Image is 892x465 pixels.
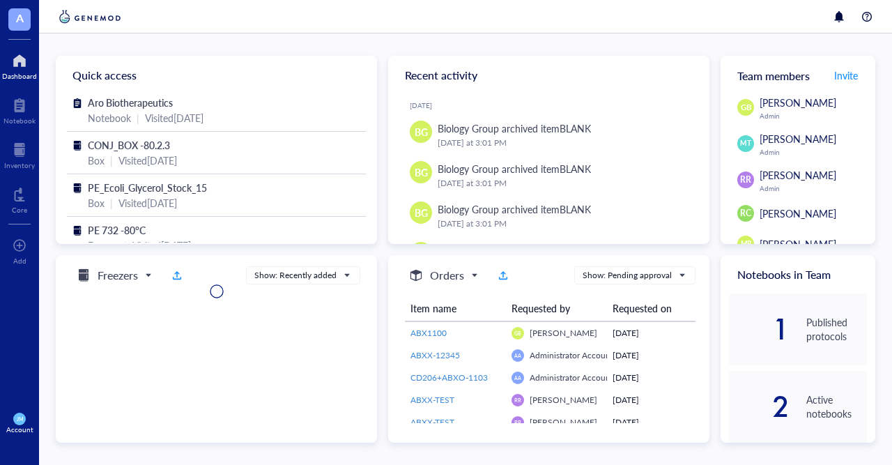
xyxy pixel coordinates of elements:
div: Box [88,153,105,168]
span: MR [740,238,751,249]
div: Published protocols [806,315,867,343]
div: | [124,238,127,253]
div: [DATE] at 3:01 PM [438,176,687,190]
div: Show: Recently added [254,269,337,282]
div: Biology Group archived item [438,201,591,217]
span: RR [514,397,521,403]
div: BLANK [560,121,591,135]
span: AA [514,352,521,358]
div: Box [88,195,105,211]
div: [DATE] [410,101,698,109]
div: BLANK [560,162,591,176]
div: Team members [721,56,875,95]
a: ABXX-TEST [410,416,500,429]
span: BG [415,165,428,180]
th: Requested on [607,296,695,321]
span: ABX1100 [410,327,447,339]
div: Notebook [88,110,131,125]
span: PE_Ecoli_Glycerol_Stock_15 [88,181,207,195]
span: Administrator Account [530,372,613,383]
div: Visited [DATE] [118,195,177,211]
div: Notebooks in Team [721,255,875,294]
div: [DATE] [613,327,690,340]
div: Notebook [3,116,36,125]
div: Visited [DATE] [145,110,203,125]
button: Invite [833,64,859,86]
div: Account [6,425,33,434]
span: ABXX-TEST [410,394,454,406]
div: Active notebooks [806,392,867,420]
a: Notebook [3,94,36,125]
div: [DATE] [613,416,690,429]
span: [PERSON_NAME] [530,416,597,428]
div: BLANK [560,202,591,216]
div: [DATE] [613,349,690,362]
div: Visited [DATE] [132,238,191,253]
div: Biology Group archived item [438,121,591,136]
div: Show: Pending approval [583,269,672,282]
div: Visited [DATE] [118,153,177,168]
span: Administrator Account [530,349,613,361]
span: RC [740,207,751,220]
span: ABXX-12345 [410,349,460,361]
span: RR [514,419,521,425]
div: Recent activity [388,56,709,95]
span: MT [740,138,751,148]
div: Admin [760,184,867,192]
a: CD206+ABXO-1103 [410,372,500,384]
a: Dashboard [2,49,37,80]
div: | [137,110,139,125]
span: Aro Biotherapeutics [88,96,173,109]
a: Inventory [4,139,35,169]
div: Add [13,257,26,265]
span: BG [415,124,428,139]
h5: Orders [430,267,464,284]
span: CONJ_BOX -80.2.3 [88,138,170,152]
span: [PERSON_NAME] [760,132,836,146]
div: Core [12,206,27,214]
div: Admin [760,148,867,156]
a: ABXX-12345 [410,349,500,362]
div: | [110,153,113,168]
th: Requested by [506,296,607,321]
span: A [16,9,24,26]
div: 2 [729,395,790,418]
span: [PERSON_NAME] [760,237,836,251]
span: PE 732 -80°C [88,223,146,237]
span: AA [514,374,521,381]
span: [PERSON_NAME] [530,327,597,339]
span: JM [16,416,22,422]
span: GB [514,330,521,336]
span: CD206+ABXO-1103 [410,372,488,383]
span: [PERSON_NAME] [530,394,597,406]
div: [DATE] [613,394,690,406]
a: ABX1100 [410,327,500,340]
div: [DATE] [613,372,690,384]
a: ABXX-TEST [410,394,500,406]
span: BG [415,205,428,220]
div: Admin [760,112,867,120]
span: [PERSON_NAME] [760,168,836,182]
span: ABXX-TEST [410,416,454,428]
div: Freezer [88,238,118,253]
div: Dashboard [2,72,37,80]
span: GB [740,102,751,114]
span: [PERSON_NAME] [760,206,836,220]
span: [PERSON_NAME] [760,96,836,109]
h5: Freezers [98,267,138,284]
div: [DATE] at 3:01 PM [438,217,687,231]
div: Quick access [56,56,377,95]
div: Inventory [4,161,35,169]
th: Item name [405,296,506,321]
div: Biology Group archived item [438,161,591,176]
img: genemod-logo [56,8,124,25]
div: [DATE] at 3:01 PM [438,136,687,150]
span: Invite [834,68,858,82]
div: 1 [729,318,790,340]
span: RR [740,174,751,186]
a: Core [12,183,27,214]
div: | [110,195,113,211]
